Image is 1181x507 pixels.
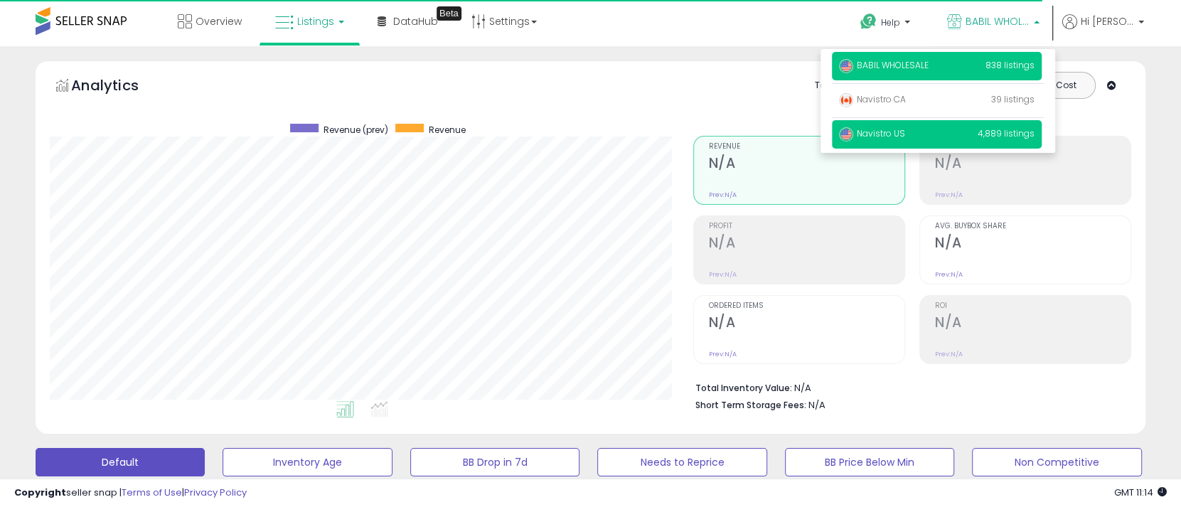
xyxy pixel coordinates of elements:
[985,59,1035,71] span: 838 listings
[935,155,1131,174] h2: N/A
[935,191,963,199] small: Prev: N/A
[14,486,66,499] strong: Copyright
[839,127,853,142] img: usa.png
[184,486,247,499] a: Privacy Policy
[597,448,766,476] button: Needs to Reprice
[36,448,205,476] button: Default
[695,378,1121,395] li: N/A
[437,6,461,21] div: Tooltip anchor
[839,127,905,139] span: Navistro US
[935,350,963,358] small: Prev: N/A
[1062,14,1144,46] a: Hi [PERSON_NAME]
[393,14,438,28] span: DataHub
[709,223,904,230] span: Profit
[410,448,579,476] button: BB Drop in 7d
[839,59,929,71] span: BABIL WHOLESALE
[839,93,906,105] span: Navistro CA
[709,191,737,199] small: Prev: N/A
[695,382,792,394] b: Total Inventory Value:
[991,93,1035,105] span: 39 listings
[785,448,954,476] button: BB Price Below Min
[839,93,853,107] img: canada.png
[429,124,466,136] span: Revenue
[223,448,392,476] button: Inventory Age
[709,302,904,310] span: Ordered Items
[935,270,963,279] small: Prev: N/A
[1081,14,1134,28] span: Hi [PERSON_NAME]
[978,127,1035,139] span: 4,889 listings
[935,314,1131,333] h2: N/A
[860,13,877,31] i: Get Help
[196,14,242,28] span: Overview
[815,79,870,92] div: Totals For
[935,302,1131,310] span: ROI
[709,350,737,358] small: Prev: N/A
[324,124,388,136] span: Revenue (prev)
[709,270,737,279] small: Prev: N/A
[122,486,182,499] a: Terms of Use
[709,143,904,151] span: Revenue
[972,448,1141,476] button: Non Competitive
[695,399,806,411] b: Short Term Storage Fees:
[14,486,247,500] div: seller snap | |
[839,59,853,73] img: usa.png
[881,16,900,28] span: Help
[709,235,904,254] h2: N/A
[709,155,904,174] h2: N/A
[935,235,1131,254] h2: N/A
[849,2,924,46] a: Help
[709,314,904,333] h2: N/A
[1114,486,1167,499] span: 2025-09-10 11:14 GMT
[71,75,166,99] h5: Analytics
[966,14,1030,28] span: BABIL WHOLESALE
[935,223,1131,230] span: Avg. Buybox Share
[297,14,334,28] span: Listings
[808,398,825,412] span: N/A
